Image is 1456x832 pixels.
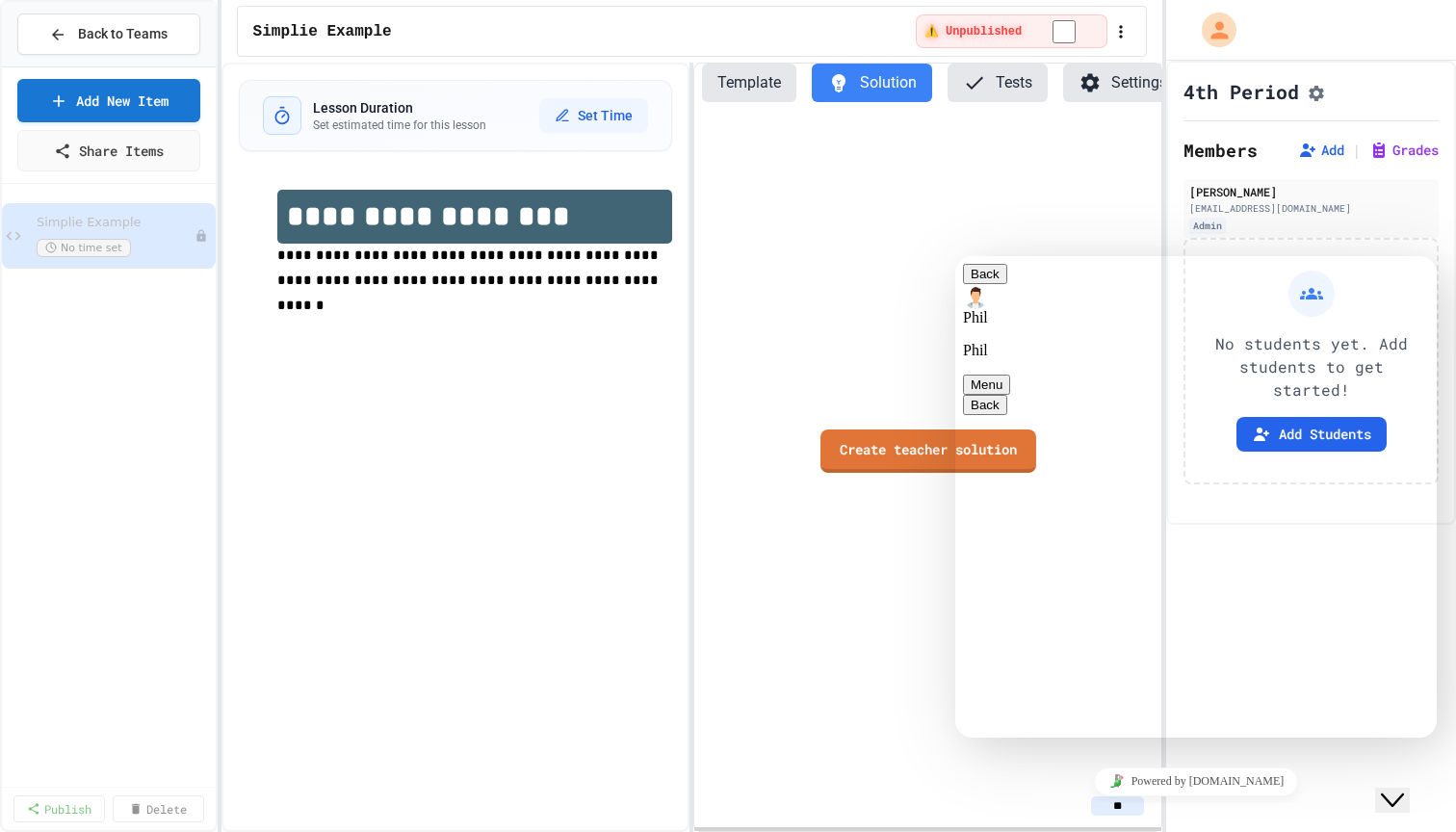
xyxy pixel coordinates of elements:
[1189,218,1226,234] div: Admin
[113,795,204,822] a: Delete
[1029,20,1099,43] input: publish toggle
[1307,80,1326,103] button: Assignment Settings
[13,795,105,822] a: Publish
[195,229,208,243] div: Unpublished
[820,429,1036,473] a: Create teacher solution
[1183,137,1258,164] h2: Members
[253,20,392,43] span: Simplie Example
[1369,141,1439,160] button: Grades
[924,24,1022,39] span: ⚠️ Unpublished
[1189,201,1433,216] div: [EMAIL_ADDRESS][DOMAIN_NAME]
[955,760,1437,803] iframe: chat widget
[37,239,131,257] span: No time set
[1182,8,1241,52] div: My Account
[17,130,200,171] a: Share Items
[812,64,932,102] button: Solution
[539,98,648,133] button: Set Time
[1298,141,1344,160] button: Add
[17,79,200,122] a: Add New Item
[916,14,1107,48] div: ⚠️ Students cannot see this content! Click the toggle to publish it and make it visible to your c...
[702,64,796,102] button: Template
[1063,64,1183,102] button: Settings
[313,98,486,117] h3: Lesson Duration
[37,215,195,231] span: Simplie Example
[1375,755,1437,813] iframe: chat widget
[1189,183,1433,200] div: [PERSON_NAME]
[78,24,168,44] span: Back to Teams
[955,256,1437,738] iframe: chat widget
[1183,78,1299,105] h1: 4th Period
[17,13,200,55] button: Back to Teams
[1352,139,1362,162] span: |
[948,64,1048,102] button: Tests
[313,117,486,133] p: Set estimated time for this lesson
